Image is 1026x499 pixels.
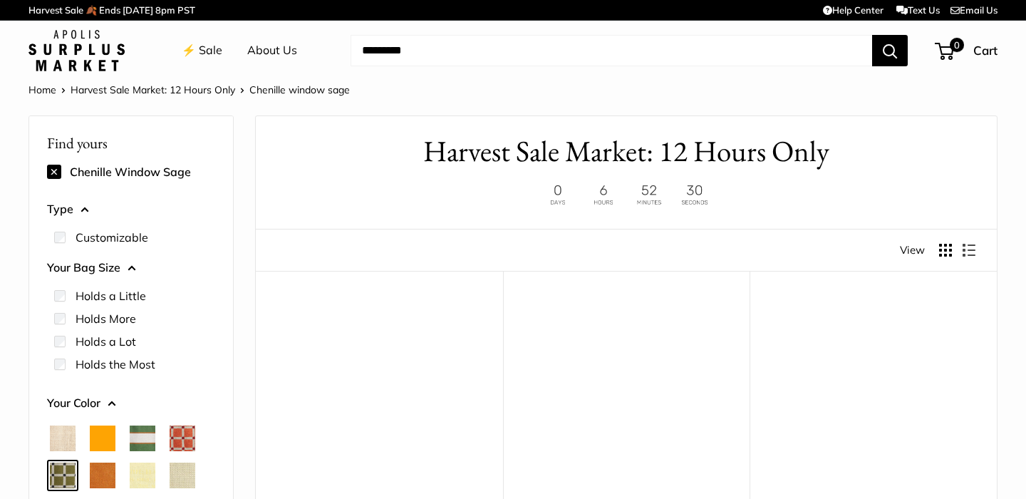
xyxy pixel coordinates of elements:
label: Holds the Most [76,356,155,373]
nav: Breadcrumb [28,81,350,99]
button: Natural [50,426,76,451]
button: Display products as list [963,244,975,257]
button: Chenille Window Sage [50,463,76,488]
span: 0 [950,38,964,52]
a: About Us [247,40,297,61]
button: Daisy [130,463,155,488]
input: Search... [351,35,872,66]
span: Cart [973,43,997,58]
a: Harvest Sale Market: 12 Hours Only [71,83,235,96]
button: Search [872,35,908,66]
h1: Harvest Sale Market: 12 Hours Only [277,130,975,173]
button: Mint Sorbet [170,463,195,488]
a: Text Us [896,4,940,16]
button: Your Bag Size [47,257,215,279]
button: Cognac [90,463,115,488]
span: Chenille window sage [249,83,350,96]
label: Holds More [76,310,136,327]
button: Chenille Window Brick [170,426,195,451]
p: Find yours [47,129,215,157]
button: Type [47,199,215,220]
a: Help Center [823,4,883,16]
button: Display products as grid [939,244,952,257]
a: Email Us [950,4,997,16]
a: ⚡️ Sale [182,40,222,61]
button: Your Color [47,393,215,414]
label: Holds a Lot [76,333,136,350]
button: Orange [90,426,115,451]
a: 0 Cart [936,39,997,62]
a: Home [28,83,56,96]
img: Apolis: Surplus Market [28,30,125,71]
div: Chenille Window Sage [47,160,215,183]
span: View [900,240,925,260]
label: Customizable [76,229,148,246]
img: 12 hours only. Ends at 8pm [537,181,715,209]
label: Holds a Little [76,287,146,304]
button: Court Green [130,426,155,451]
